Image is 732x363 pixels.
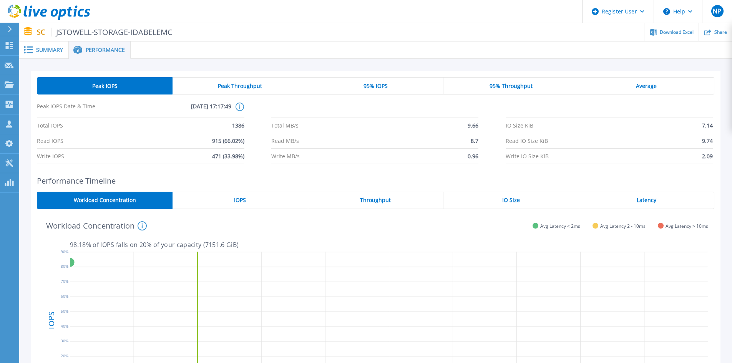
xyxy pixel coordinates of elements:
[506,118,533,133] span: IO Size KiB
[506,149,549,164] span: Write IO Size KiB
[713,8,721,14] span: NP
[51,28,173,36] span: JSTOWELL-STORAGE-IDABELEMC
[36,47,63,53] span: Summary
[61,353,68,358] text: 20%
[271,149,300,164] span: Write MB/s
[271,133,299,148] span: Read MB/s
[364,83,388,89] span: 95% IOPS
[61,264,68,269] text: 80%
[37,133,63,148] span: Read IOPS
[502,197,520,203] span: IO Size
[134,103,231,118] span: [DATE] 17:17:49
[702,118,713,133] span: 7.14
[37,149,64,164] span: Write IOPS
[540,223,580,229] span: Avg Latency < 2ms
[666,223,708,229] span: Avg Latency > 10ms
[70,241,708,248] p: 98.18 % of IOPS falls on 20 % of your capacity ( 7151.6 GiB )
[212,133,244,148] span: 915 (66.02%)
[234,197,246,203] span: IOPS
[37,103,134,118] span: Peak IOPS Date & Time
[660,30,694,35] span: Download Excel
[637,197,656,203] span: Latency
[218,83,262,89] span: Peak Throughput
[714,30,727,35] span: Share
[702,149,713,164] span: 2.09
[702,133,713,148] span: 9.74
[37,176,714,185] h2: Performance Timeline
[490,83,533,89] span: 95% Throughput
[271,118,299,133] span: Total MB/s
[636,83,657,89] span: Average
[360,197,391,203] span: Throughput
[468,149,478,164] span: 0.96
[74,197,136,203] span: Workload Concentration
[61,249,68,254] text: 90%
[48,292,55,349] h4: IOPS
[468,118,478,133] span: 9.66
[46,221,147,230] h4: Workload Concentration
[37,28,173,36] p: SC
[61,279,68,284] text: 70%
[212,149,244,164] span: 471 (33.98%)
[37,118,63,133] span: Total IOPS
[86,47,125,53] span: Performance
[471,133,478,148] span: 8.7
[506,133,548,148] span: Read IO Size KiB
[232,118,244,133] span: 1386
[92,83,118,89] span: Peak IOPS
[600,223,646,229] span: Avg Latency 2 - 10ms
